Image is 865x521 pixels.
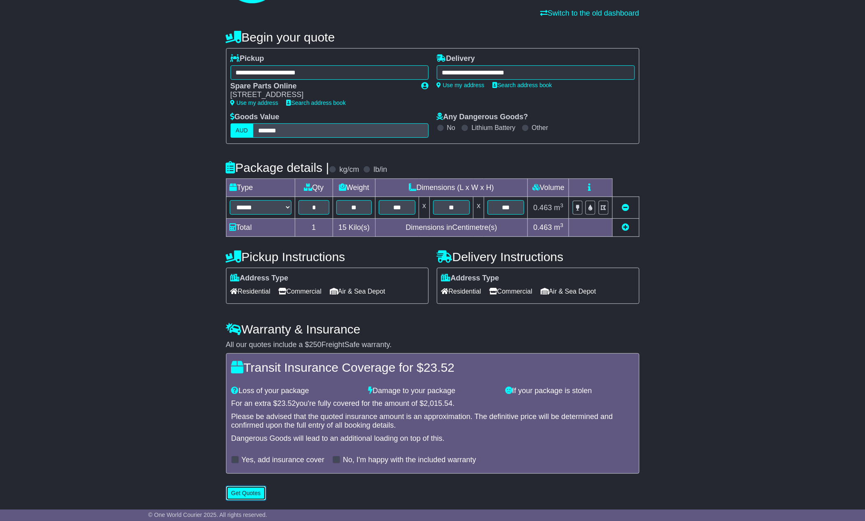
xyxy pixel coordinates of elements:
h4: Warranty & Insurance [226,322,639,336]
a: Switch to the old dashboard [540,9,639,17]
label: Yes, add insurance cover [242,456,324,465]
td: Type [226,179,295,197]
span: 2,015.54 [424,399,452,408]
span: © One World Courier 2025. All rights reserved. [148,512,267,518]
span: 15 [338,223,347,232]
label: Lithium Battery [471,124,515,132]
span: Commercial [279,285,322,298]
label: Pickup [231,54,264,63]
button: Get Quotes [226,486,266,500]
a: Search address book [493,82,552,88]
label: Any Dangerous Goods? [437,113,528,122]
label: lb/in [373,165,387,174]
label: Address Type [441,274,499,283]
span: Residential [441,285,481,298]
label: Goods Value [231,113,280,122]
span: Air & Sea Depot [541,285,596,298]
h4: Package details | [226,161,329,174]
span: Commercial [490,285,532,298]
td: 1 [295,219,333,237]
span: 250 [309,340,322,349]
div: Dangerous Goods will lead to an additional loading on top of this. [231,434,634,443]
td: Dimensions (L x W x H) [375,179,528,197]
div: If your package is stolen [501,387,638,396]
span: Air & Sea Depot [330,285,385,298]
td: Qty [295,179,333,197]
td: Kilo(s) [333,219,375,237]
td: Weight [333,179,375,197]
div: [STREET_ADDRESS] [231,90,413,100]
a: Add new item [622,223,630,232]
h4: Begin your quote [226,30,639,44]
div: All our quotes include a $ FreightSafe warranty. [226,340,639,350]
div: For an extra $ you're fully covered for the amount of $ . [231,399,634,408]
td: x [473,197,484,219]
td: Volume [528,179,569,197]
label: No [447,124,455,132]
label: AUD [231,123,254,138]
a: Search address book [287,100,346,106]
a: Remove this item [622,204,630,212]
label: Address Type [231,274,289,283]
span: 0.463 [534,204,552,212]
span: m [554,204,564,212]
span: 23.52 [277,399,296,408]
h4: Delivery Instructions [437,250,639,264]
div: Loss of your package [227,387,364,396]
div: Damage to your package [364,387,501,396]
div: Please be advised that the quoted insurance amount is an approximation. The definitive price will... [231,412,634,430]
label: No, I'm happy with the included warranty [343,456,476,465]
sup: 3 [560,222,564,228]
span: 0.463 [534,223,552,232]
span: Residential [231,285,270,298]
div: Spare Parts Online [231,82,413,91]
label: kg/cm [339,165,359,174]
span: 23.52 [424,361,455,374]
a: Use my address [231,100,278,106]
td: Dimensions in Centimetre(s) [375,219,528,237]
span: m [554,223,564,232]
h4: Pickup Instructions [226,250,429,264]
td: Total [226,219,295,237]
label: Delivery [437,54,475,63]
label: Other [532,124,548,132]
sup: 3 [560,202,564,208]
h4: Transit Insurance Coverage for $ [231,361,634,374]
td: x [419,197,429,219]
a: Use my address [437,82,485,88]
